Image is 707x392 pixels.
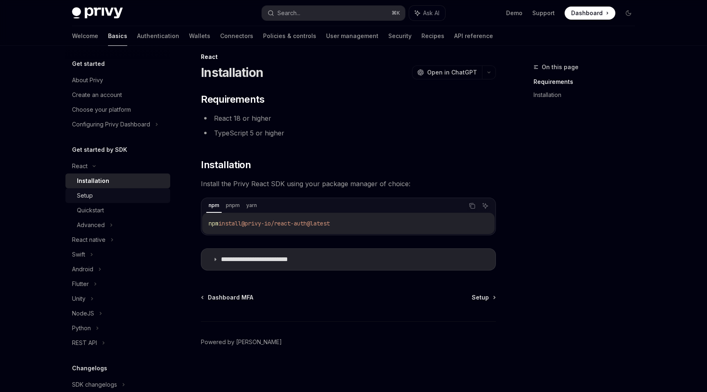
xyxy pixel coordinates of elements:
a: API reference [454,26,493,46]
div: Advanced [77,220,105,230]
button: Ask AI [480,201,491,211]
div: npm [206,201,222,210]
a: About Privy [65,73,170,88]
a: Security [388,26,412,46]
span: install [218,220,241,227]
img: dark logo [72,7,123,19]
a: Setup [65,188,170,203]
a: Authentication [137,26,179,46]
div: Flutter [72,279,89,289]
div: Create an account [72,90,122,100]
button: Copy the contents from the code block [467,201,477,211]
a: Dashboard [565,7,615,20]
a: Quickstart [65,203,170,218]
div: Unity [72,294,86,304]
li: TypeScript 5 or higher [201,127,496,139]
div: Search... [277,8,300,18]
span: Ask AI [423,9,439,17]
a: Choose your platform [65,102,170,117]
h5: Get started [72,59,105,69]
div: React [72,161,88,171]
div: Choose your platform [72,105,131,115]
h5: Changelogs [72,363,107,373]
div: NodeJS [72,309,94,318]
div: Android [72,264,93,274]
span: @privy-io/react-auth@latest [241,220,330,227]
a: Powered by [PERSON_NAME] [201,338,282,346]
a: Support [532,9,555,17]
a: Requirements [534,75,642,88]
a: Basics [108,26,127,46]
div: REST API [72,338,97,348]
a: Welcome [72,26,98,46]
span: Installation [201,158,251,171]
div: Setup [77,191,93,201]
div: React [201,53,496,61]
a: Demo [506,9,522,17]
span: Requirements [201,93,264,106]
div: yarn [244,201,259,210]
button: Search...⌘K [262,6,405,20]
span: Open in ChatGPT [427,68,477,77]
a: Installation [65,173,170,188]
a: Setup [472,293,495,302]
div: React native [72,235,106,245]
div: Python [72,323,91,333]
button: Ask AI [409,6,445,20]
div: About Privy [72,75,103,85]
div: pnpm [223,201,242,210]
span: Install the Privy React SDK using your package manager of choice: [201,178,496,189]
div: Swift [72,250,85,259]
div: Configuring Privy Dashboard [72,119,150,129]
span: On this page [542,62,579,72]
span: ⌘ K [392,10,400,16]
a: Installation [534,88,642,101]
a: Recipes [421,26,444,46]
a: Policies & controls [263,26,316,46]
div: Quickstart [77,205,104,215]
button: Toggle dark mode [622,7,635,20]
a: Create an account [65,88,170,102]
a: User management [326,26,378,46]
h1: Installation [201,65,263,80]
div: Installation [77,176,109,186]
li: React 18 or higher [201,113,496,124]
a: Dashboard MFA [202,293,253,302]
button: Open in ChatGPT [412,65,482,79]
span: Dashboard [571,9,603,17]
a: Wallets [189,26,210,46]
h5: Get started by SDK [72,145,127,155]
a: Connectors [220,26,253,46]
span: Setup [472,293,489,302]
span: Dashboard MFA [208,293,253,302]
div: SDK changelogs [72,380,117,390]
span: npm [209,220,218,227]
